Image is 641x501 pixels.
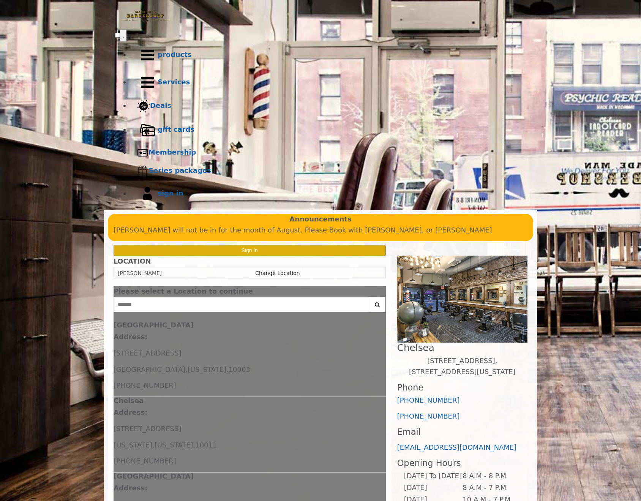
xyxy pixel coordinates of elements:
img: Products [137,45,158,65]
a: [PHONE_NUMBER] [397,396,460,404]
h2: Chelsea [397,343,527,353]
td: [DATE] To [DATE] [404,470,462,482]
button: close dialog [374,289,386,294]
b: LOCATION [114,258,151,265]
b: Deals [150,101,171,109]
p: [STREET_ADDRESS],[STREET_ADDRESS][US_STATE] [397,356,527,378]
b: Address: [114,484,147,492]
h3: Email [397,427,527,437]
span: . [122,32,124,39]
button: Sign In [114,245,386,256]
button: menu toggle [120,30,126,41]
span: [US_STATE] [155,441,193,449]
i: Search button [373,302,382,307]
span: , [193,441,196,449]
span: , [185,365,188,373]
span: 10003 [229,365,250,373]
a: Change Location [255,270,300,276]
b: products [158,51,192,58]
h3: Phone [397,383,527,392]
b: Membership [148,148,196,156]
input: menu toggle [115,33,120,38]
img: Made Man Barbershop logo [115,4,176,28]
img: Gift cards [137,120,158,140]
a: Gift cardsgift cards [130,116,526,144]
td: [DATE] [404,482,462,494]
span: [PHONE_NUMBER] [114,381,176,389]
b: Series packages [148,166,211,174]
span: 10011 [195,441,217,449]
b: [GEOGRAPHIC_DATA] [114,472,194,480]
a: ServicesServices [130,69,526,96]
span: , [152,441,155,449]
a: DealsDeals [130,96,526,116]
img: Services [137,72,158,93]
a: [PHONE_NUMBER] [397,412,460,420]
img: Deals [137,100,150,113]
span: [PHONE_NUMBER] [114,457,176,465]
a: sign insign in [130,180,526,207]
div: Center Select [114,297,386,316]
b: Chelsea [114,397,144,405]
h3: Opening Hours [397,458,527,468]
img: sign in [137,183,158,204]
td: 8 A.M - 8 P.M [462,470,521,482]
b: sign in [158,189,183,197]
a: [EMAIL_ADDRESS][DOMAIN_NAME] [397,443,517,451]
input: Search Center [114,297,369,312]
b: [GEOGRAPHIC_DATA] [114,321,194,329]
a: Productsproducts [130,41,526,69]
span: [US_STATE] [188,365,226,373]
img: Series packages [137,165,148,177]
a: MembershipMembership [130,144,526,162]
span: [US_STATE] [114,441,152,449]
span: , [226,365,229,373]
b: Address: [114,408,147,416]
span: [GEOGRAPHIC_DATA] [114,365,185,373]
td: 8 A.M - 7 P.M [462,482,521,494]
b: Announcements [289,214,352,225]
img: Membership [137,147,148,158]
span: [STREET_ADDRESS] [114,425,181,433]
p: [PERSON_NAME] will not be in for the month of August. Please Book with [PERSON_NAME], or [PERSON_... [114,225,527,236]
span: Please select a Location to continue [114,287,253,295]
b: Address: [114,333,147,341]
b: gift cards [158,125,194,133]
a: Series packagesSeries packages [130,162,526,180]
b: Services [158,78,190,86]
span: [STREET_ADDRESS] [114,349,181,357]
span: [PERSON_NAME] [118,270,162,276]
